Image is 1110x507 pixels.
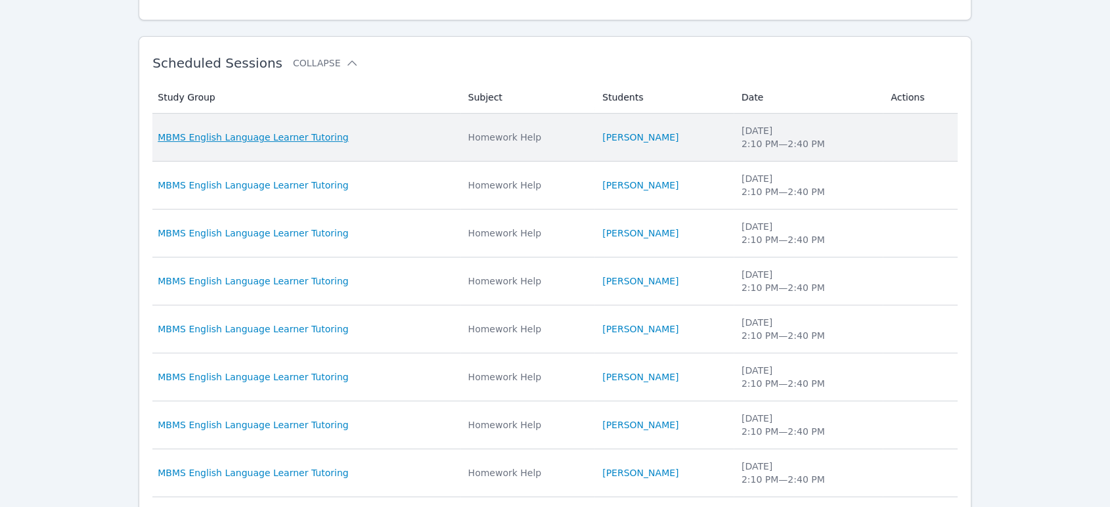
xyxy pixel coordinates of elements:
div: [DATE] 2:10 PM — 2:40 PM [742,268,876,294]
a: MBMS English Language Learner Tutoring [158,418,348,431]
div: Homework Help [468,131,587,144]
th: Actions [883,81,957,114]
a: [PERSON_NAME] [602,131,678,144]
tr: MBMS English Language Learner TutoringHomework Help[PERSON_NAME][DATE]2:10 PM—2:40 PM [152,401,958,449]
div: Homework Help [468,275,587,288]
a: MBMS English Language Learner Tutoring [158,179,348,192]
th: Study Group [152,81,460,114]
tr: MBMS English Language Learner TutoringHomework Help[PERSON_NAME][DATE]2:10 PM—2:40 PM [152,209,958,257]
a: [PERSON_NAME] [602,179,678,192]
a: [PERSON_NAME] [602,370,678,384]
th: Subject [460,81,595,114]
div: [DATE] 2:10 PM — 2:40 PM [742,412,876,438]
tr: MBMS English Language Learner TutoringHomework Help[PERSON_NAME][DATE]2:10 PM—2:40 PM [152,305,958,353]
tr: MBMS English Language Learner TutoringHomework Help[PERSON_NAME][DATE]2:10 PM—2:40 PM [152,449,958,497]
div: [DATE] 2:10 PM — 2:40 PM [742,172,876,198]
a: MBMS English Language Learner Tutoring [158,131,348,144]
a: MBMS English Language Learner Tutoring [158,370,348,384]
div: [DATE] 2:10 PM — 2:40 PM [742,364,876,390]
a: [PERSON_NAME] [602,227,678,240]
div: [DATE] 2:10 PM — 2:40 PM [742,460,876,486]
th: Students [594,81,734,114]
a: [PERSON_NAME] [602,418,678,431]
tr: MBMS English Language Learner TutoringHomework Help[PERSON_NAME][DATE]2:10 PM—2:40 PM [152,162,958,209]
div: [DATE] 2:10 PM — 2:40 PM [742,124,876,150]
a: MBMS English Language Learner Tutoring [158,322,348,336]
th: Date [734,81,883,114]
tr: MBMS English Language Learner TutoringHomework Help[PERSON_NAME][DATE]2:10 PM—2:40 PM [152,353,958,401]
button: Collapse [293,56,359,70]
span: Scheduled Sessions [152,55,282,71]
a: MBMS English Language Learner Tutoring [158,227,348,240]
a: [PERSON_NAME] [602,275,678,288]
div: [DATE] 2:10 PM — 2:40 PM [742,316,876,342]
div: Homework Help [468,466,587,479]
tr: MBMS English Language Learner TutoringHomework Help[PERSON_NAME][DATE]2:10 PM—2:40 PM [152,114,958,162]
a: [PERSON_NAME] [602,322,678,336]
div: Homework Help [468,227,587,240]
div: Homework Help [468,322,587,336]
div: Homework Help [468,179,587,192]
a: [PERSON_NAME] [602,466,678,479]
div: Homework Help [468,370,587,384]
div: [DATE] 2:10 PM — 2:40 PM [742,220,876,246]
div: Homework Help [468,418,587,431]
tr: MBMS English Language Learner TutoringHomework Help[PERSON_NAME][DATE]2:10 PM—2:40 PM [152,257,958,305]
a: MBMS English Language Learner Tutoring [158,466,348,479]
a: MBMS English Language Learner Tutoring [158,275,348,288]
